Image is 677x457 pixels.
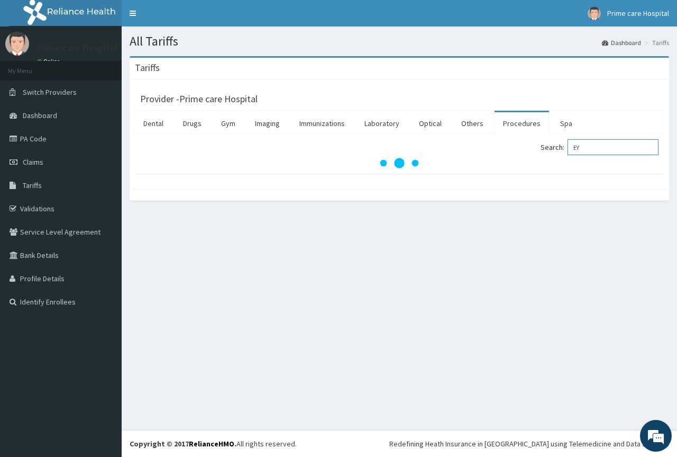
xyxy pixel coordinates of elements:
div: Minimize live chat window [173,5,199,31]
a: Dashboard [602,38,641,47]
span: Dashboard [23,111,57,120]
input: Search: [568,139,658,155]
li: Tariffs [642,38,669,47]
a: Online [37,58,62,65]
div: Chat with us now [55,59,178,73]
strong: Copyright © 2017 . [130,439,236,449]
a: Imaging [246,112,288,135]
label: Search: [541,139,658,155]
h1: All Tariffs [130,34,669,48]
a: RelianceHMO [189,439,234,449]
a: Immunizations [291,112,353,135]
a: Spa [552,112,581,135]
a: Dental [135,112,172,135]
span: Prime care Hospital [607,8,669,18]
a: Drugs [175,112,210,135]
h3: Provider - Prime care Hospital [140,94,258,104]
p: Prime care Hospital [37,43,117,52]
img: d_794563401_company_1708531726252_794563401 [20,53,43,79]
span: Tariffs [23,181,42,190]
textarea: Type your message and hit 'Enter' [5,289,202,326]
div: Redefining Heath Insurance in [GEOGRAPHIC_DATA] using Telemedicine and Data Science! [389,438,669,449]
a: Others [453,112,492,135]
span: We're online! [61,133,146,240]
a: Laboratory [356,112,408,135]
a: Procedures [495,112,549,135]
footer: All rights reserved. [122,430,677,457]
a: Gym [213,112,244,135]
span: Switch Providers [23,87,77,97]
img: User Image [5,32,29,56]
img: User Image [588,7,601,20]
h3: Tariffs [135,63,160,73]
span: Claims [23,157,43,167]
svg: audio-loading [378,142,420,184]
a: Optical [410,112,450,135]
